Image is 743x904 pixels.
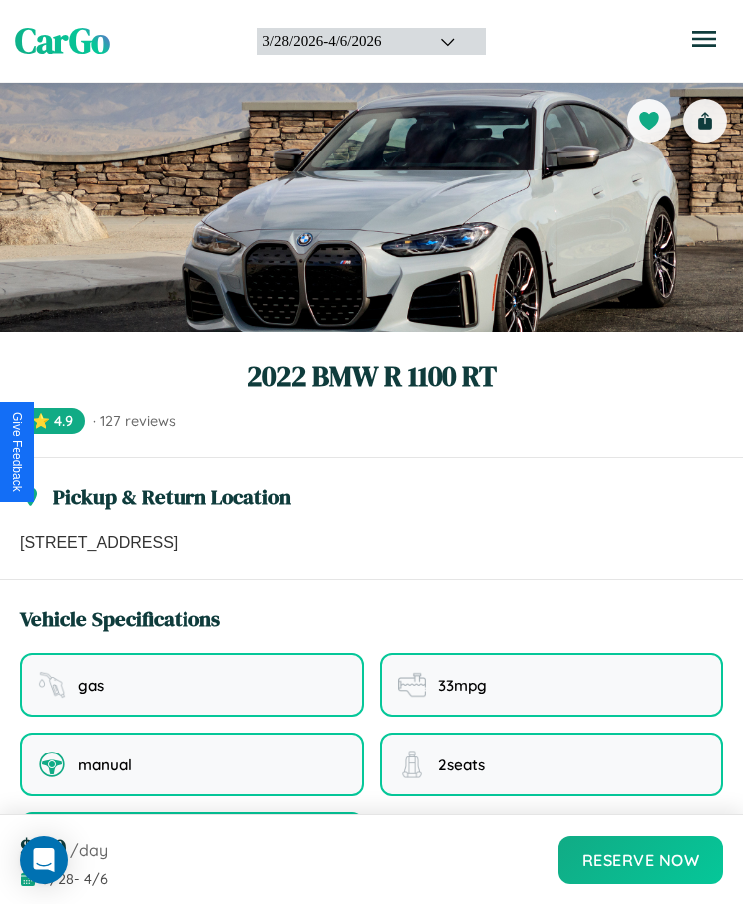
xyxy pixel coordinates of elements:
[20,831,66,864] span: $ 130
[398,671,426,699] img: fuel efficiency
[438,755,485,774] span: 2 seats
[20,836,68,884] div: Open Intercom Messenger
[53,482,291,511] h3: Pickup & Return Location
[20,408,85,434] span: ⭐ 4.9
[15,17,110,65] span: CarGo
[438,676,487,695] span: 33 mpg
[78,755,132,774] span: manual
[398,751,426,778] img: seating
[10,412,24,492] div: Give Feedback
[262,33,415,50] div: 3 / 28 / 2026 - 4 / 6 / 2026
[42,870,108,888] span: 3 / 28 - 4 / 6
[558,836,724,884] button: Reserve Now
[20,356,723,396] h1: 2022 BMW R 1100 RT
[20,531,723,555] p: [STREET_ADDRESS]
[78,676,104,695] span: gas
[20,604,220,633] h3: Vehicle Specifications
[70,840,108,860] span: /day
[93,412,176,430] span: · 127 reviews
[38,671,66,699] img: fuel type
